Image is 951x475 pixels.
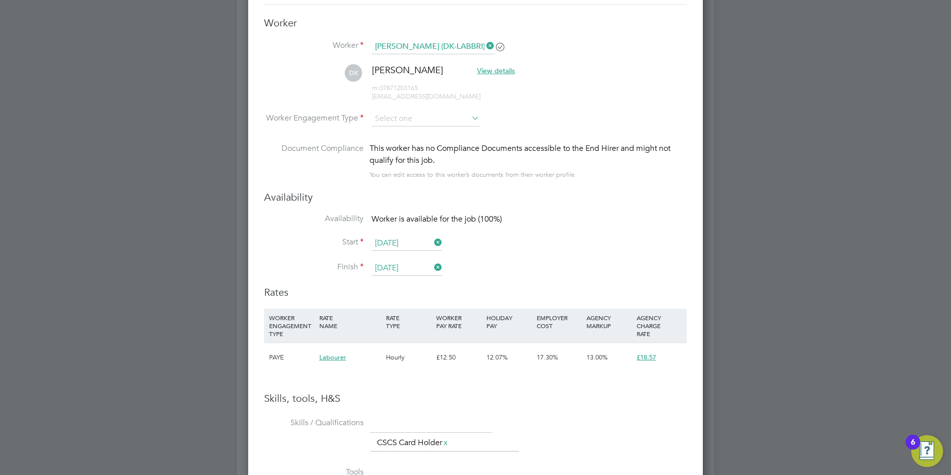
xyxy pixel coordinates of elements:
[373,436,453,450] li: CSCS Card Holder
[372,39,494,54] input: Search for...
[267,343,317,372] div: PAYE
[372,64,443,76] span: [PERSON_NAME]
[484,309,534,335] div: HOLIDAY PAY
[317,309,383,335] div: RATE NAME
[383,343,434,372] div: Hourly
[637,353,656,361] span: £18.57
[534,309,584,335] div: EMPLOYER COST
[264,40,364,51] label: Worker
[264,113,364,123] label: Worker Engagement Type
[372,112,479,126] input: Select one
[442,436,449,449] a: x
[264,237,364,247] label: Start
[264,392,687,405] h3: Skills, tools, H&S
[264,191,687,204] h3: Availability
[372,84,418,92] span: 07871203165
[537,353,558,361] span: 17.30%
[264,418,364,428] label: Skills / Qualifications
[911,442,915,455] div: 6
[372,236,442,251] input: Select one
[264,262,364,272] label: Finish
[372,261,442,276] input: Select one
[634,309,684,343] div: AGENCY CHARGE RATE
[267,309,317,343] div: WORKER ENGAGEMENT TYPE
[383,309,434,335] div: RATE TYPE
[586,353,608,361] span: 13.00%
[434,309,484,335] div: WORKER PAY RATE
[370,169,576,181] div: You can edit access to this worker’s documents from their worker profile.
[911,435,943,467] button: Open Resource Center, 6 new notifications
[372,84,380,92] span: m:
[345,64,362,82] span: DK
[372,92,480,101] span: [EMAIL_ADDRESS][DOMAIN_NAME]
[370,142,687,166] div: This worker has no Compliance Documents accessible to the End Hirer and might not qualify for thi...
[264,214,364,224] label: Availability
[477,66,515,75] span: View details
[372,214,502,224] span: Worker is available for the job (100%)
[584,309,634,335] div: AGENCY MARKUP
[486,353,508,361] span: 12.07%
[434,343,484,372] div: £12.50
[264,142,364,179] label: Document Compliance
[319,353,346,361] span: Labourer
[264,286,687,299] h3: Rates
[264,16,687,29] h3: Worker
